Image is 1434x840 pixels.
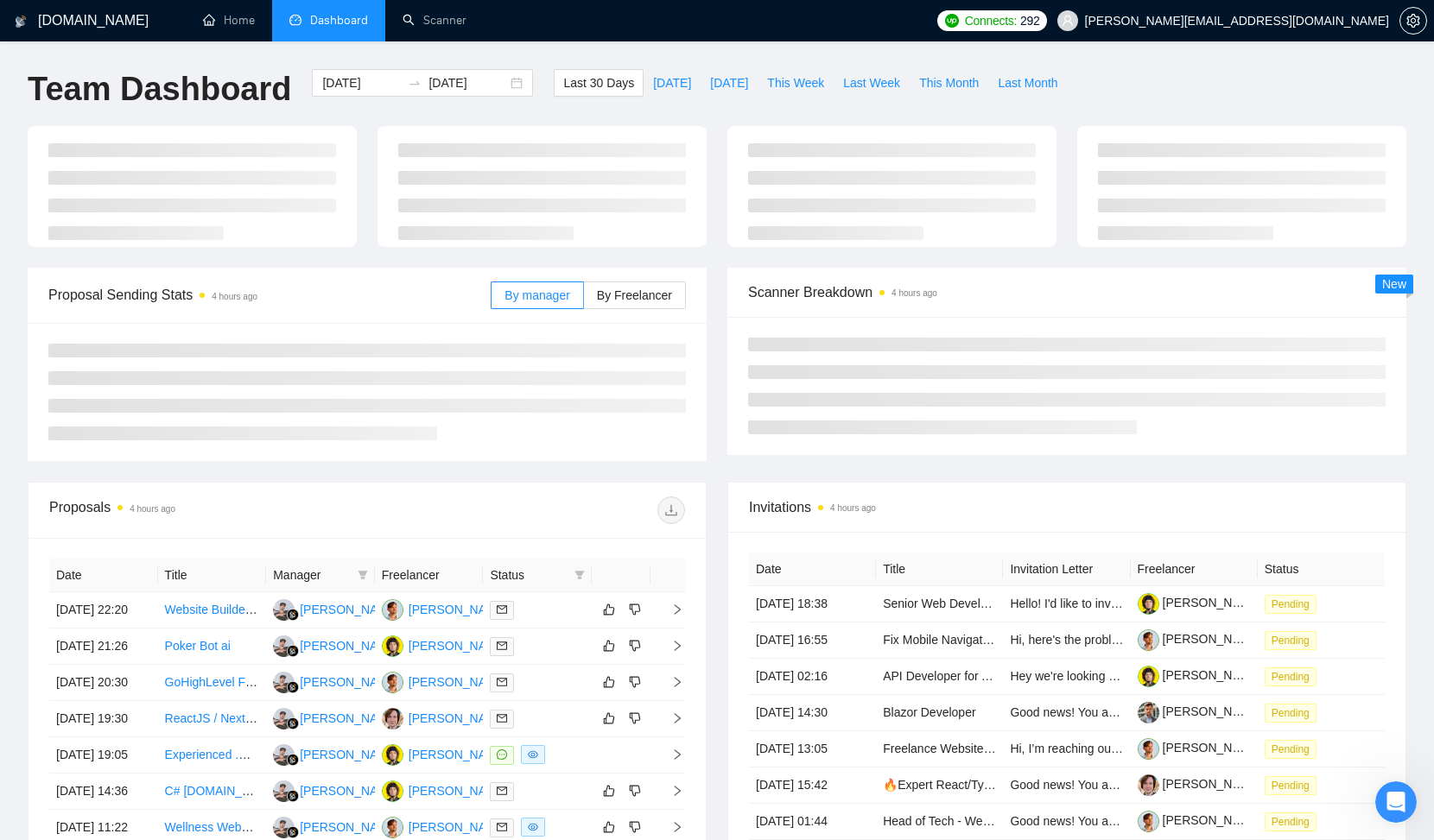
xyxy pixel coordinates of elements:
[158,592,267,628] td: Website Builder with WordPress, GoHighLevel, and Kajabi Expertise
[749,695,876,731] td: [DATE] 14:30
[603,820,615,834] span: like
[300,745,399,764] div: [PERSON_NAME]
[497,786,507,796] span: mail
[1265,814,1323,828] a: Pending
[603,711,615,725] span: like
[300,673,399,692] div: [PERSON_NAME]
[273,638,399,652] a: RF[PERSON_NAME]
[1138,702,1159,723] img: c1fRkY3TkMYN3RYjXpiaRj7xrJoWHzq0W1VXTypkdVurWYd5WXkZVK7UVsTxBP9gXM
[883,597,1272,610] a: Senior Web Developer Needed (Microsoft Certified for Web Applications)
[599,672,619,692] button: like
[497,822,507,832] span: mail
[1138,668,1262,682] a: [PERSON_NAME]
[998,73,1057,92] span: Last Month
[749,496,1385,518] span: Invitations
[1399,14,1427,28] a: setting
[287,826,299,838] img: gigradar-bm.png
[657,712,683,724] span: right
[1138,741,1262,755] a: [PERSON_NAME]
[876,804,1003,840] td: Head of Tech - Web Developer
[1138,811,1159,832] img: c1vAGUnsAtXfs-s9-wMRu4eJDUmU6HTO3DDp2ADqSOxpRCsX0Y3ywJ4HPLg33Z9V3C
[497,749,507,760] span: message
[749,659,876,695] td: [DATE] 02:16
[629,675,641,689] span: dislike
[382,780,403,802] img: DI
[1020,11,1039,30] span: 292
[767,73,824,92] span: This Week
[382,638,508,652] a: DI[PERSON_NAME]
[287,645,299,657] img: gigradar-bm.png
[603,675,615,689] span: like
[49,774,158,810] td: [DATE] 14:36
[657,640,683,652] span: right
[876,553,1003,586] th: Title
[644,69,701,97] button: [DATE]
[749,767,876,804] td: [DATE] 15:42
[910,69,988,97] button: This Month
[300,818,399,837] div: [PERSON_NAME]
[49,701,158,737] td: [DATE] 19:30
[883,814,1048,828] a: Head of Tech - Web Developer
[1003,553,1130,586] th: Invitation Letter
[409,709,508,728] div: [PERSON_NAME]
[749,804,876,840] td: [DATE] 01:44
[1258,553,1385,586] th: Status
[165,820,488,834] a: Wellness Website Development with Interactive Quiz Funnel
[287,681,299,693] img: gigradar-bm.png
[883,705,975,719] a: Blazor Developer
[653,73,691,92] span: [DATE]
[1138,666,1159,687] img: c1pZyiSLbb1te-Lhm9hPMPfOPBOepDqSx71n49bKkmmC2mk-jMUorjQ2WzIbMJfHwL
[354,562,371,588] span: filter
[657,785,683,797] span: right
[883,742,1126,755] a: Freelance Website Content Manager Needed
[300,781,399,800] div: [PERSON_NAME]
[625,780,645,801] button: dislike
[563,73,634,92] span: Last 30 Days
[965,11,1017,30] span: Connects:
[165,784,339,798] a: C# [DOMAIN_NAME] Developer
[1138,738,1159,760] img: c1vAGUnsAtXfs-s9-wMRu4eJDUmU6HTO3DDp2ADqSOxpRCsX0Y3ywJ4HPLg33Z9V3C
[657,676,683,688] span: right
[322,73,401,92] input: Start date
[300,600,399,619] div: [PERSON_NAME]
[603,603,615,616] span: like
[289,14,301,26] span: dashboard
[49,628,158,665] td: [DATE] 21:26
[48,284,491,306] span: Proposal Sending Stats
[528,749,538,760] span: eye
[158,628,267,665] td: Poker Bot ai
[1265,633,1323,647] a: Pending
[273,602,399,616] a: RF[PERSON_NAME]
[409,745,508,764] div: [PERSON_NAME]
[599,635,619,656] button: like
[1138,813,1262,827] a: [PERSON_NAME]
[130,504,175,514] time: 4 hours ago
[554,69,644,97] button: Last 30 Days
[1265,597,1323,610] a: Pending
[1265,631,1317,650] span: Pending
[165,675,523,689] a: GoHighLevel Funnel & Page Designer (Financial Services/Fintech)
[273,565,351,584] span: Manager
[287,609,299,621] img: gigradar-bm.png
[165,711,527,725] a: ReactJS / NextJS Front-End Developer to build a Dashboard / HUD
[382,783,508,797] a: DI[PERSON_NAME]
[382,747,508,761] a: DI[PERSON_NAME]
[382,817,403,838] img: SI
[497,604,507,615] span: mail
[1138,629,1159,651] img: c1vAGUnsAtXfs-s9-wMRu4eJDUmU6HTO3DDp2ADqSOxpRCsX0Y3ywJ4HPLg33Z9V3C
[1138,704,1262,718] a: [PERSON_NAME]
[876,622,1003,659] td: Fix Mobile Navigation Issue in Gohighlevel Website Builder
[273,744,295,766] img: RF
[409,818,508,837] div: [PERSON_NAME]
[749,586,876,622] td: [DATE] 18:38
[203,13,255,28] a: homeHome
[710,73,748,92] span: [DATE]
[490,565,568,584] span: Status
[657,603,683,616] span: right
[749,553,876,586] th: Date
[212,292,257,301] time: 4 hours ago
[883,633,1198,647] a: Fix Mobile Navigation Issue in Gohighlevel Website Builder
[599,817,619,837] button: like
[988,69,1067,97] button: Last Month
[273,817,295,838] img: RF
